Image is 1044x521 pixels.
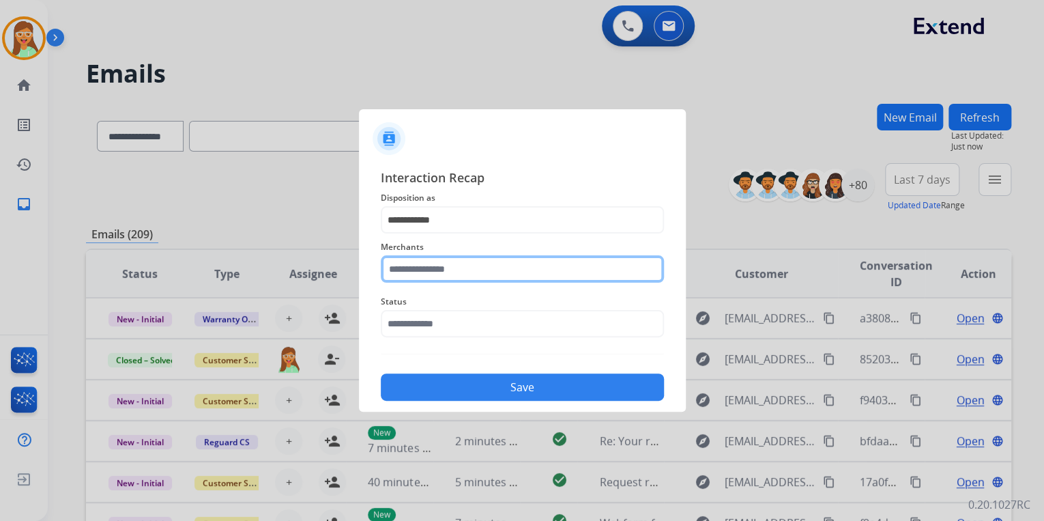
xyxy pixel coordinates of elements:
button: Save [381,374,664,401]
img: contactIcon [373,122,405,155]
span: Disposition as [381,190,664,206]
span: Merchants [381,239,664,255]
p: 0.20.1027RC [968,496,1030,513]
span: Interaction Recap [381,168,664,190]
span: Status [381,294,664,310]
